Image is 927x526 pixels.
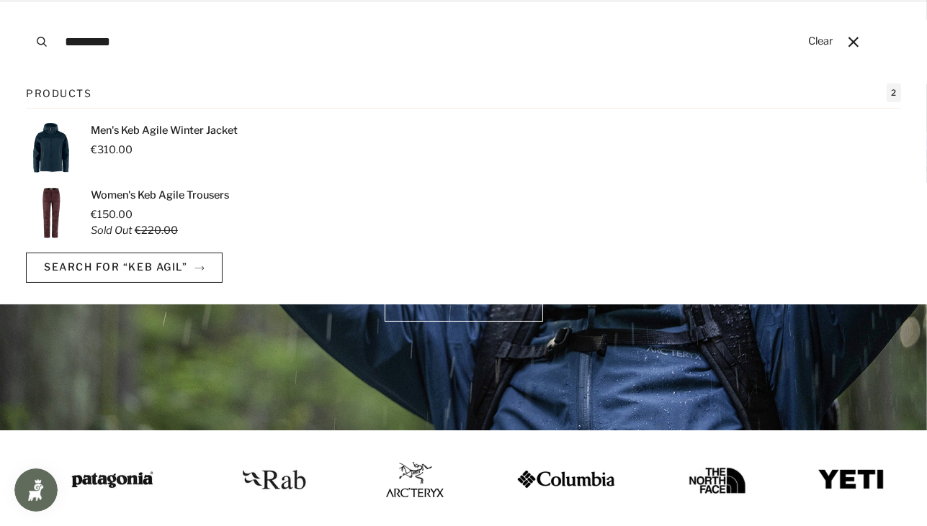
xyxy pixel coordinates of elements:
span: SEARCH FOR “KEB AGIL” [44,260,187,273]
a: Men's Keb Agile Winter Jacket €310.00 [26,123,901,173]
p: Products [26,86,91,101]
span: 2 [887,83,901,102]
iframe: Button to open loyalty program pop-up [14,468,58,512]
span: €310.00 [91,143,133,156]
p: Men's Keb Agile Winter Jacket [91,123,238,139]
p: Women's Keb Agile Trousers [91,188,229,204]
a: Women's Keb Agile Trousers €150.00 Sold Out €220.00 [26,188,901,238]
div: Search for “keb agil” [26,83,901,304]
ul: Products [26,123,901,238]
img: Men's Keb Agile Winter Jacket [26,123,76,173]
span: €150.00 [91,208,133,221]
img: Women's Keb Agile Trousers [26,188,76,238]
em: Sold Out [91,224,133,237]
span: €220.00 [135,224,178,237]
